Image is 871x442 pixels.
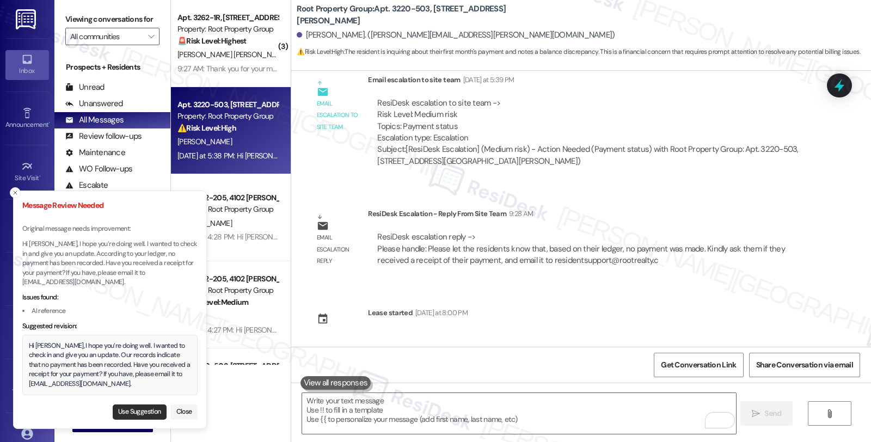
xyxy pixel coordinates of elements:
[177,273,278,285] div: Apt. 4102-205, 4102 [PERSON_NAME]
[297,29,615,41] div: [PERSON_NAME]. ([PERSON_NAME][EMAIL_ADDRESS][PERSON_NAME][DOMAIN_NAME])
[177,360,278,372] div: Apt. 3220-503, [STREET_ADDRESS][PERSON_NAME]
[5,371,49,401] a: Templates •
[749,353,860,377] button: Share Conversation via email
[317,98,359,133] div: Email escalation to site team
[170,404,198,420] button: Close
[764,408,781,419] span: Send
[10,187,21,198] button: Close toast
[177,285,278,296] div: Property: Root Property Group
[377,231,785,266] div: ResiDesk escalation reply -> Please handle: Please let the residents know that, based on their le...
[297,46,860,58] span: : The resident is inquiring about their first month's payment and notes a balance discrepancy. Th...
[22,306,198,316] li: AI reference
[54,62,170,73] div: Prospects + Residents
[317,232,359,267] div: Email escalation reply
[65,163,132,175] div: WO Follow-ups
[177,123,236,133] strong: ⚠️ Risk Level: High
[177,99,278,110] div: Apt. 3220-503, [STREET_ADDRESS][PERSON_NAME]
[177,23,278,35] div: Property: Root Property Group
[177,50,288,59] span: [PERSON_NAME] [PERSON_NAME]
[148,32,154,41] i: 
[413,307,468,318] div: [DATE] at 8:00 PM
[65,131,142,142] div: Review follow-ups
[65,82,105,93] div: Unread
[302,393,735,434] textarea: To enrich screen reader interactions, please activate Accessibility in Grammarly extension settings
[39,173,41,180] span: •
[16,9,38,29] img: ResiDesk Logo
[113,404,167,420] button: Use Suggestion
[377,144,803,167] div: Subject: [ResiDesk Escalation] (Medium risk) - Action Needed (Payment status) with Root Property ...
[65,98,123,109] div: Unanswered
[752,409,760,418] i: 
[70,28,142,45] input: All communities
[22,293,198,303] div: Issues found:
[297,47,344,56] strong: ⚠️ Risk Level: High
[5,318,49,347] a: Leads
[756,359,853,371] span: Share Conversation via email
[825,409,833,418] i: 
[368,208,813,223] div: ResiDesk Escalation - Reply From Site Team
[177,64,815,73] div: 9:27 AM: Thank you for your message. Our offices are currently closed, but we will contact you wh...
[654,353,743,377] button: Get Conversation Link
[65,11,160,28] label: Viewing conversations for
[177,297,248,307] strong: 🔧 Risk Level: Medium
[5,264,49,293] a: Buildings
[65,180,108,191] div: Escalate
[177,204,278,215] div: Property: Root Property Group
[177,36,247,46] strong: 🚨 Risk Level: Highest
[368,74,813,89] div: Email escalation to site team
[65,147,125,158] div: Maintenance
[368,307,413,318] div: Lease started
[506,208,533,219] div: 9:28 AM
[65,114,124,126] div: All Messages
[22,240,198,287] p: Hi [PERSON_NAME], I hope you’re doing well. I wanted to check in and give you an update. Accordin...
[377,97,803,144] div: ResiDesk escalation to site team -> Risk Level: Medium risk Topics: Payment status Escalation typ...
[177,151,830,161] div: [DATE] at 5:38 PM: Hi [PERSON_NAME]! I'm happy to look into that for you. Let me check on the sta...
[461,74,514,85] div: [DATE] at 5:39 PM
[22,322,198,331] div: Suggested revision:
[297,3,514,27] b: Root Property Group: Apt. 3220-503, [STREET_ADDRESS][PERSON_NAME]
[5,50,49,79] a: Inbox
[740,401,793,426] button: Send
[661,359,736,371] span: Get Conversation Link
[177,12,278,23] div: Apt. 3262-1R, [STREET_ADDRESS][PERSON_NAME]
[177,110,278,122] div: Property: Root Property Group
[22,200,198,211] h3: Message Review Needed
[22,224,198,234] p: Original message needs improvement:
[29,341,192,389] div: Hi [PERSON_NAME], I hope you’re doing well. I wanted to check in and give you an update. Our reco...
[177,192,278,204] div: Apt. 4102-205, 4102 [PERSON_NAME]
[177,137,232,146] span: [PERSON_NAME]
[5,211,49,240] a: Insights •
[48,119,50,127] span: •
[5,157,49,187] a: Site Visit •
